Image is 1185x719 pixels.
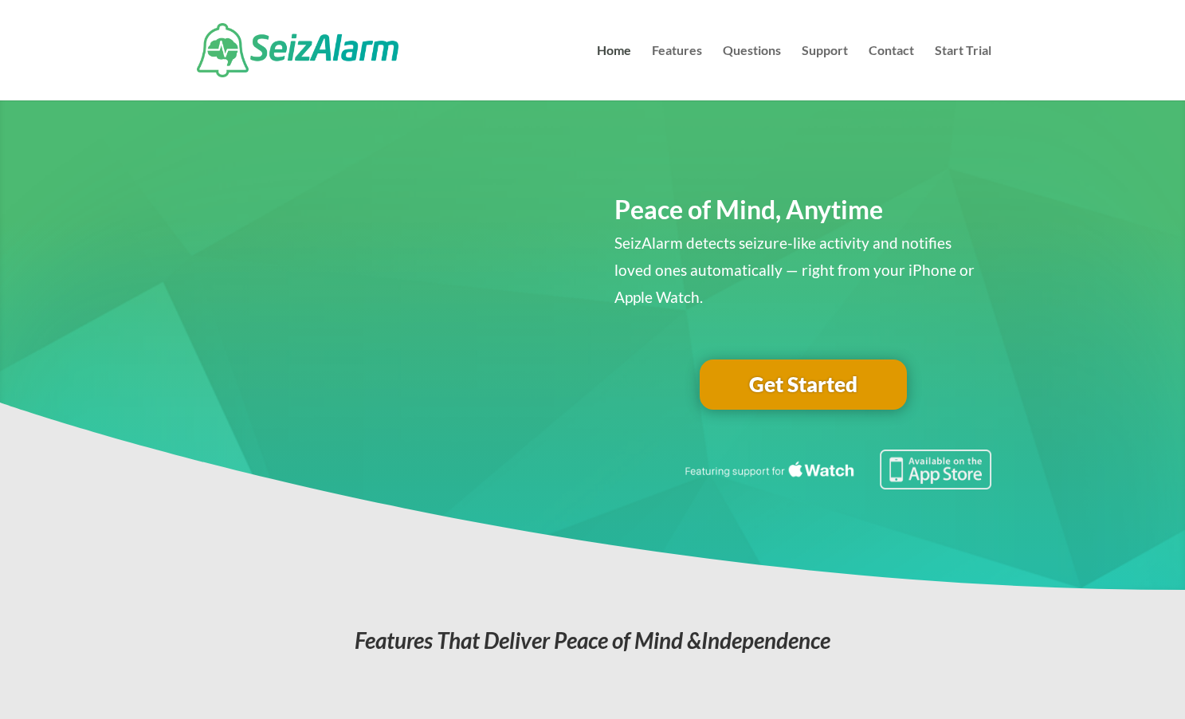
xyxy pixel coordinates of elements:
[869,45,914,100] a: Contact
[802,45,848,100] a: Support
[652,45,702,100] a: Features
[614,194,883,225] span: Peace of Mind, Anytime
[701,627,830,654] span: Independence
[935,45,991,100] a: Start Trial
[682,450,991,489] img: Seizure detection available in the Apple App Store.
[597,45,631,100] a: Home
[682,474,991,493] a: Featuring seizure detection support for the Apple Watch
[197,23,398,77] img: SeizAlarm
[614,234,975,306] span: SeizAlarm detects seizure-like activity and notifies loved ones automatically — right from your i...
[723,45,781,100] a: Questions
[355,627,830,654] em: Features That Deliver Peace of Mind &
[700,359,907,411] a: Get Started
